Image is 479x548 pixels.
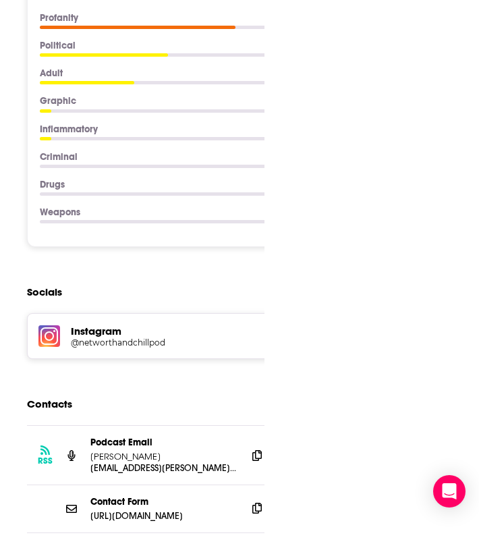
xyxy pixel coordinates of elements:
a: @networthandchillpod [71,337,370,348]
p: Adult [40,67,388,79]
h3: RSS [38,456,53,466]
p: Drugs [40,179,393,190]
p: Profanity [40,12,388,24]
p: [EMAIL_ADDRESS][PERSON_NAME][DOMAIN_NAME] [90,462,236,474]
h2: Contacts [27,391,72,417]
p: Political [40,40,388,51]
p: Graphic [40,95,393,107]
h2: Socials [27,279,62,305]
p: Inflammatory [40,124,393,135]
img: iconImage [38,325,60,347]
p: [URL][DOMAIN_NAME] [90,510,236,522]
div: Open Intercom Messenger [433,475,466,508]
p: Contact Form [90,496,236,508]
p: Criminal [40,151,393,163]
h5: Instagram [71,325,370,337]
p: Podcast Email [90,437,236,448]
p: Weapons [40,207,393,218]
p: [PERSON_NAME] [90,451,236,462]
h5: @networthandchillpod [71,337,168,348]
